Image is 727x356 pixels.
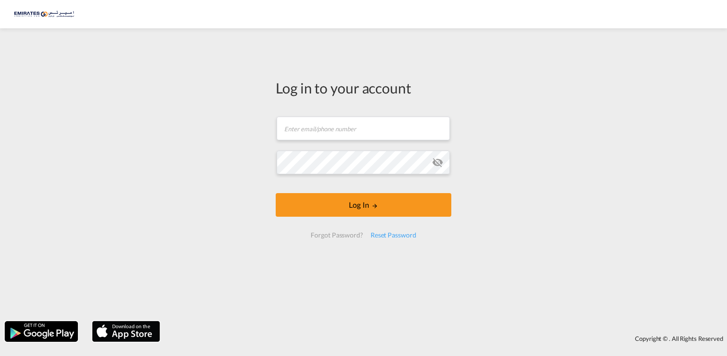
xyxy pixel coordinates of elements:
[276,193,451,217] button: LOGIN
[91,320,161,343] img: apple.png
[367,227,420,244] div: Reset Password
[307,227,366,244] div: Forgot Password?
[14,4,78,25] img: c67187802a5a11ec94275b5db69a26e6.png
[277,117,450,140] input: Enter email/phone number
[432,157,443,168] md-icon: icon-eye-off
[4,320,79,343] img: google.png
[276,78,451,98] div: Log in to your account
[165,331,727,347] div: Copyright © . All Rights Reserved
